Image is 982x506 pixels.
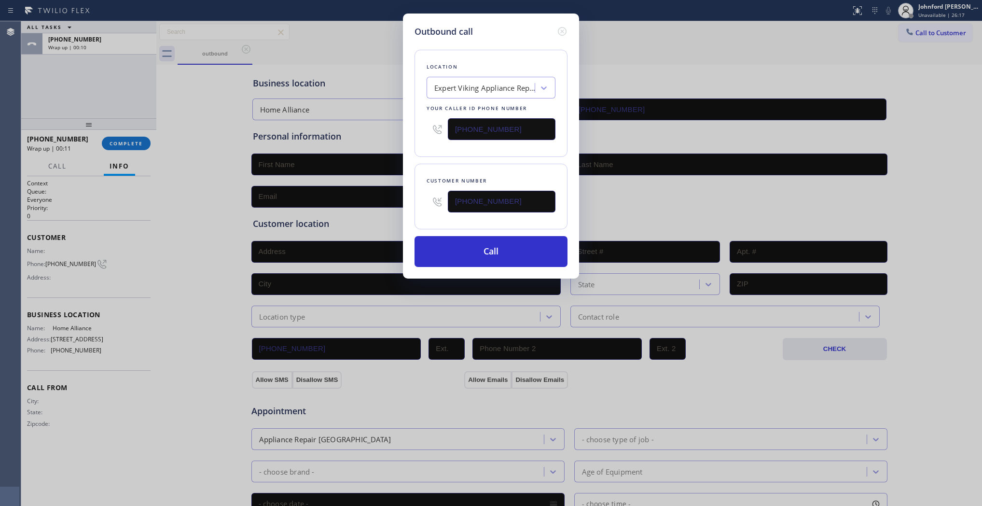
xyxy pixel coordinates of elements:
[427,176,555,186] div: Customer number
[448,191,555,212] input: (123) 456-7890
[415,25,473,38] h5: Outbound call
[448,118,555,140] input: (123) 456-7890
[415,236,567,267] button: Call
[427,103,555,113] div: Your caller id phone number
[434,83,536,94] div: Expert Viking Appliance Repair [GEOGRAPHIC_DATA]
[427,62,555,72] div: Location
